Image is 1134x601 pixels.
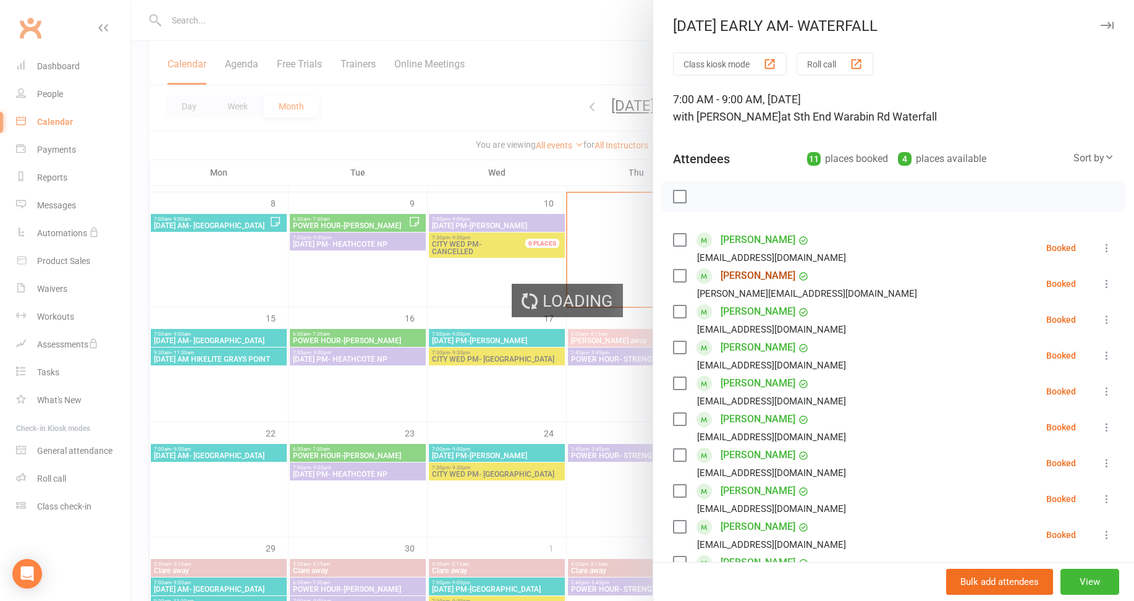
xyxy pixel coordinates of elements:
div: Attendees [673,150,730,168]
div: Booked [1046,351,1076,360]
div: [DATE] EARLY AM- WATERFALL [653,17,1134,35]
div: [EMAIL_ADDRESS][DOMAIN_NAME] [697,393,846,409]
span: at Sth End Warabin Rd Waterfall [781,110,937,123]
div: Booked [1046,244,1076,252]
a: [PERSON_NAME] [721,230,795,250]
div: Booked [1046,279,1076,288]
div: places booked [807,150,888,168]
div: Booked [1046,423,1076,432]
div: 11 [807,152,821,166]
div: Booked [1046,387,1076,396]
div: Booked [1046,315,1076,324]
a: [PERSON_NAME] [721,553,795,573]
a: [PERSON_NAME] [721,445,795,465]
div: 7:00 AM - 9:00 AM, [DATE] [673,91,1114,126]
div: [EMAIL_ADDRESS][DOMAIN_NAME] [697,465,846,481]
div: Booked [1046,459,1076,467]
div: Open Intercom Messenger [12,559,42,589]
a: [PERSON_NAME] [721,302,795,322]
div: [EMAIL_ADDRESS][DOMAIN_NAME] [697,501,846,517]
div: Booked [1046,531,1076,539]
div: [EMAIL_ADDRESS][DOMAIN_NAME] [697,250,846,266]
button: Class kiosk mode [673,53,787,75]
button: View [1060,569,1119,595]
span: with [PERSON_NAME] [673,110,781,123]
button: Bulk add attendees [946,569,1053,595]
a: [PERSON_NAME] [721,338,795,357]
div: [EMAIL_ADDRESS][DOMAIN_NAME] [697,537,846,553]
a: [PERSON_NAME] [721,373,795,393]
div: [PERSON_NAME][EMAIL_ADDRESS][DOMAIN_NAME] [697,286,917,302]
div: [EMAIL_ADDRESS][DOMAIN_NAME] [697,429,846,445]
a: [PERSON_NAME] [721,481,795,501]
div: places available [898,150,986,168]
a: [PERSON_NAME] [721,266,795,286]
button: Roll call [797,53,873,75]
div: [EMAIL_ADDRESS][DOMAIN_NAME] [697,357,846,373]
div: 4 [898,152,912,166]
div: [EMAIL_ADDRESS][DOMAIN_NAME] [697,322,846,338]
a: [PERSON_NAME] [721,409,795,429]
div: Booked [1046,495,1076,503]
div: Sort by [1073,150,1114,166]
a: [PERSON_NAME] [721,517,795,537]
